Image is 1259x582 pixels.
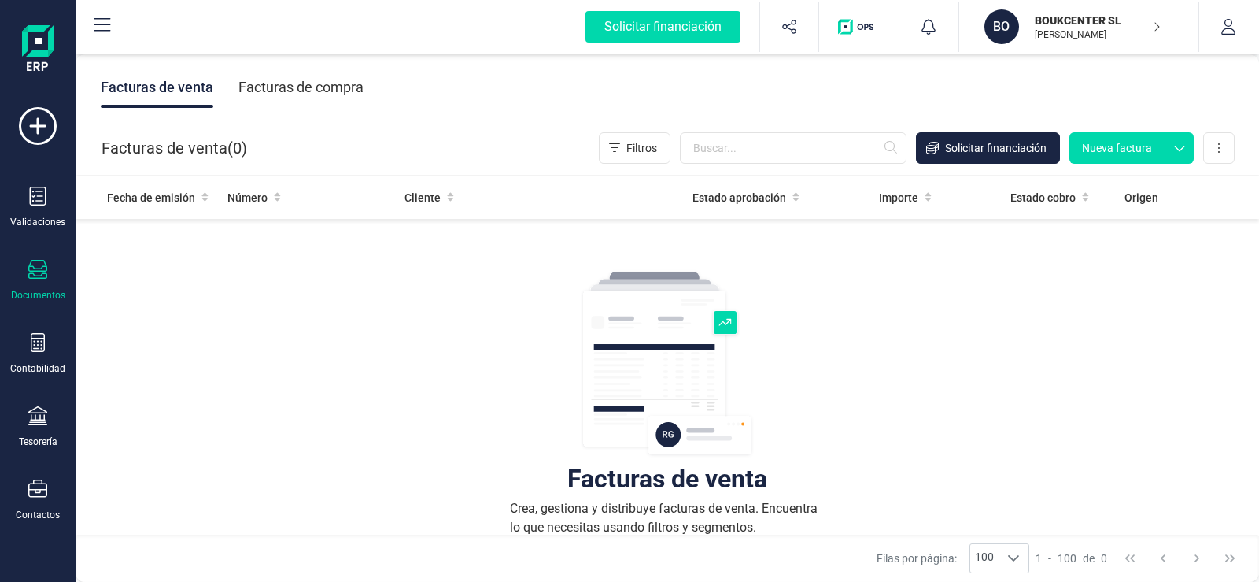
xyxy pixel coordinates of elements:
[692,190,786,206] span: Estado aprobación
[22,25,54,76] img: Logo Finanedi
[879,190,918,206] span: Importe
[11,289,65,302] div: Documentos
[567,2,759,52] button: Solicitar financiación
[1036,550,1042,566] span: 1
[101,67,213,108] div: Facturas de venta
[581,269,754,458] img: img-empty-table.svg
[1069,132,1165,164] button: Nueva factura
[978,2,1180,52] button: BOBOUKCENTER SL[PERSON_NAME]
[107,190,195,206] span: Fecha de emisión
[984,9,1019,44] div: BO
[1182,543,1212,573] button: Next Page
[16,509,60,521] div: Contactos
[1215,543,1245,573] button: Last Page
[102,132,247,164] div: Facturas de venta ( )
[1115,543,1145,573] button: First Page
[227,190,268,206] span: Número
[19,436,57,448] div: Tesorería
[829,2,889,52] button: Logo de OPS
[1101,550,1107,566] span: 0
[585,11,740,43] div: Solicitar financiación
[877,543,1029,573] div: Filas por página:
[10,216,65,228] div: Validaciones
[233,137,242,159] span: 0
[1058,550,1076,566] span: 100
[10,362,65,375] div: Contabilidad
[599,132,670,164] button: Filtros
[1124,190,1158,206] span: Origen
[916,132,1060,164] button: Solicitar financiación
[510,499,825,537] div: Crea, gestiona y distribuye facturas de venta. Encuentra lo que necesitas usando filtros y segmen...
[680,132,906,164] input: Buscar...
[1010,190,1076,206] span: Estado cobro
[567,471,767,487] div: Facturas de venta
[404,190,441,206] span: Cliente
[238,67,364,108] div: Facturas de compra
[1035,28,1161,41] p: [PERSON_NAME]
[626,140,657,156] span: Filtros
[838,19,880,35] img: Logo de OPS
[945,140,1047,156] span: Solicitar financiación
[1035,13,1161,28] p: BOUKCENTER SL
[1036,550,1107,566] div: -
[970,544,999,573] span: 100
[1148,543,1178,573] button: Previous Page
[1083,550,1095,566] span: de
